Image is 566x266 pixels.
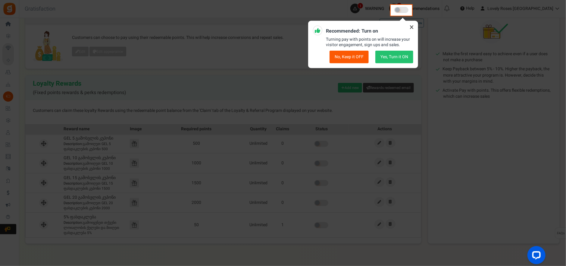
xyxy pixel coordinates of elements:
p: Turning pay with points on will increase your visitor engagement, sign ups and sales. [326,37,413,48]
button: Yes, Turn it ON [375,51,413,63]
button: No, Keep it OFF [330,51,369,63]
h5: Recommended: Turn on [326,29,413,34]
